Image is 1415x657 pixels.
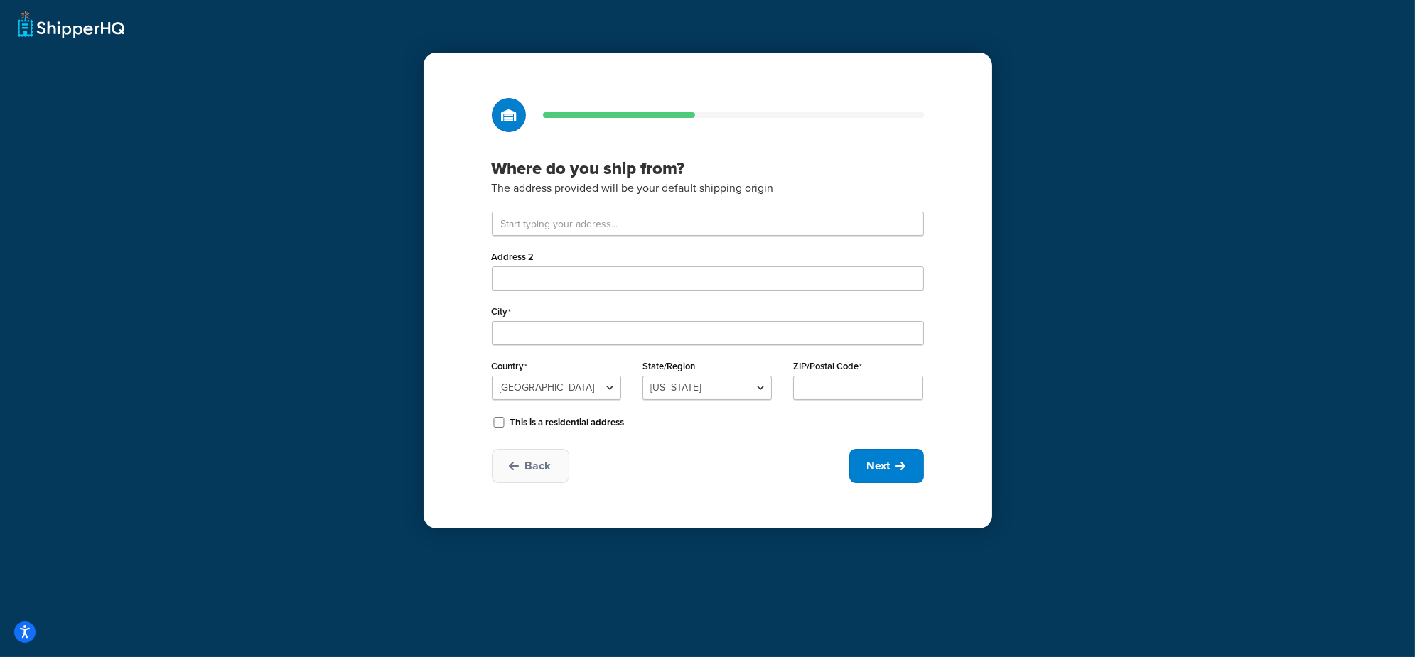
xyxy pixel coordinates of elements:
label: Country [492,361,528,372]
p: The address provided will be your default shipping origin [492,179,924,197]
h3: Where do you ship from? [492,158,924,179]
span: Next [867,458,891,474]
label: Address 2 [492,251,534,262]
span: Back [525,458,552,474]
input: Start typing your address... [492,212,924,236]
button: Back [492,449,569,483]
label: This is a residential address [510,416,625,429]
label: City [492,306,512,317]
label: ZIP/Postal Code [793,361,862,372]
button: Next [849,449,924,483]
label: State/Region [642,361,695,371]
